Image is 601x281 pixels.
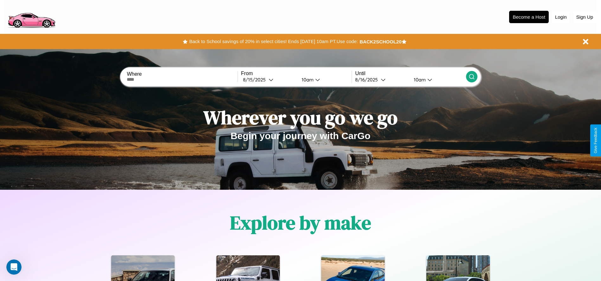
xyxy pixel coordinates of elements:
[411,77,427,83] div: 10am
[5,3,58,29] img: logo
[241,71,352,76] label: From
[409,76,466,83] button: 10am
[241,76,297,83] button: 8/15/2025
[573,11,596,23] button: Sign Up
[230,210,371,236] h1: Explore by make
[297,76,352,83] button: 10am
[509,11,549,23] button: Become a Host
[188,37,359,46] button: Back to School savings of 20% in select cities! Ends [DATE] 10am PT.Use code:
[593,128,598,153] div: Give Feedback
[360,39,402,44] b: BACK2SCHOOL20
[552,11,570,23] button: Login
[127,71,237,77] label: Where
[243,77,269,83] div: 8 / 15 / 2025
[355,77,381,83] div: 8 / 16 / 2025
[355,71,466,76] label: Until
[6,259,22,275] iframe: Intercom live chat
[298,77,315,83] div: 10am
